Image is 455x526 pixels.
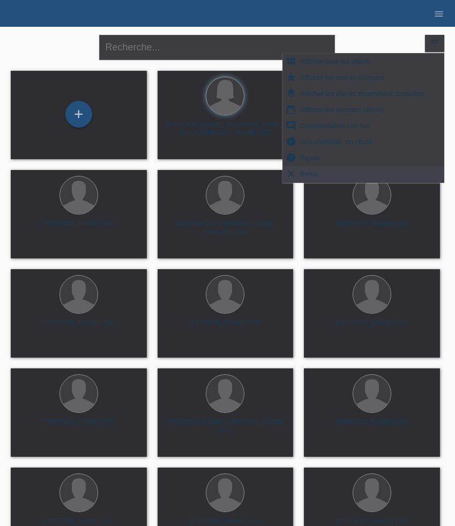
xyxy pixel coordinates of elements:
i: error [286,152,296,163]
div: [PERSON_NAME] [PERSON_NAME] (28) [166,418,285,435]
span: Afficher les derniers clients [299,103,385,116]
div: [PERSON_NAME] (28) [312,219,431,236]
i: comment [286,120,296,131]
div: Wandson De [PERSON_NAME] Francisco (33) [166,219,285,236]
i: star [286,72,296,83]
div: [PERSON_NAME] (57) [19,418,138,435]
span: Afficher les clients récemment consultés [299,87,426,100]
span: Rejeté [299,151,322,164]
a: menu [428,10,450,17]
span: Non confirmé, en cours [299,135,374,148]
span: Afficher tous les clients [299,55,373,68]
div: [PERSON_NAME] [PERSON_NAME] De La [PERSON_NAME] (35) [166,120,285,137]
span: Afficher les clients marqués [299,71,387,84]
i: error [286,136,296,147]
i: layers [286,88,296,99]
div: [PERSON_NAME] (44) [19,219,138,236]
span: Refus [299,167,320,180]
div: [PERSON_NAME] (21) [312,318,431,336]
div: [PERSON_NAME] (34) [19,318,138,336]
input: Recherche... [99,35,335,60]
i: date_range [286,104,296,115]
i: menu [434,9,444,19]
i: filter_list [429,37,441,49]
div: Enregistrer le client [66,105,92,123]
span: Commentaires non lus [299,119,371,132]
i: clear [286,168,296,179]
div: [PERSON_NAME] (34) [166,318,285,336]
div: [PERSON_NAME] (39) [312,418,431,435]
i: view_module [286,56,296,66]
